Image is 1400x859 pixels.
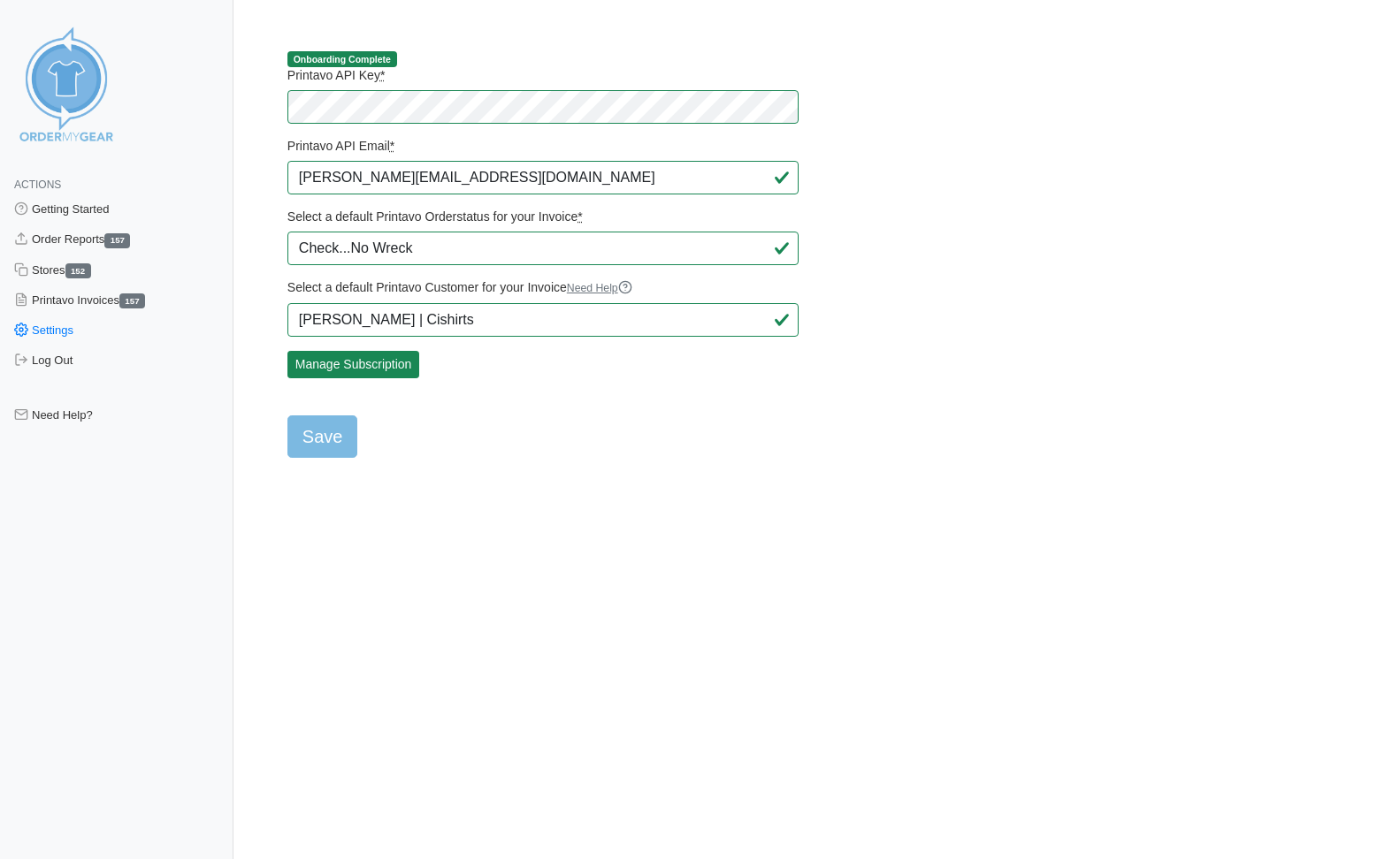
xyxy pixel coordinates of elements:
[287,51,397,67] span: Onboarding Complete
[287,209,799,224] label: Select a default Printavo Orderstatus for your Invoice
[14,179,61,191] span: Actions
[287,138,799,154] label: Printavo API Email
[578,209,582,224] abbr: required
[567,282,632,294] a: Need Help
[287,303,799,337] input: Type at least 4 characters
[119,293,145,308] span: 157
[104,233,130,248] span: 157
[287,351,420,378] a: Manage Subscription
[380,68,385,82] abbr: required
[287,67,799,83] label: Printavo API Key
[390,139,394,153] abbr: required
[65,263,91,278] span: 152
[287,279,799,296] label: Select a default Printavo Customer for your Invoice
[287,415,358,458] input: Save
